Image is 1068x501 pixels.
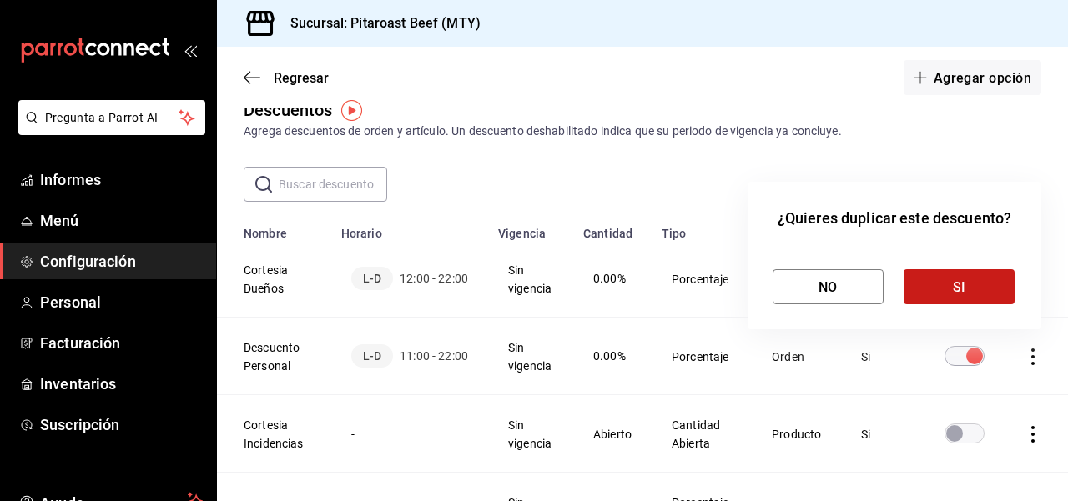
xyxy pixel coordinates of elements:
img: Marcador de información sobre herramientas [341,100,362,121]
font: SI [953,278,966,294]
font: ¿Quieres duplicar este descuento? [778,209,1011,227]
button: NO [773,269,884,304]
font: NO [819,278,838,294]
button: SI [904,269,1015,304]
